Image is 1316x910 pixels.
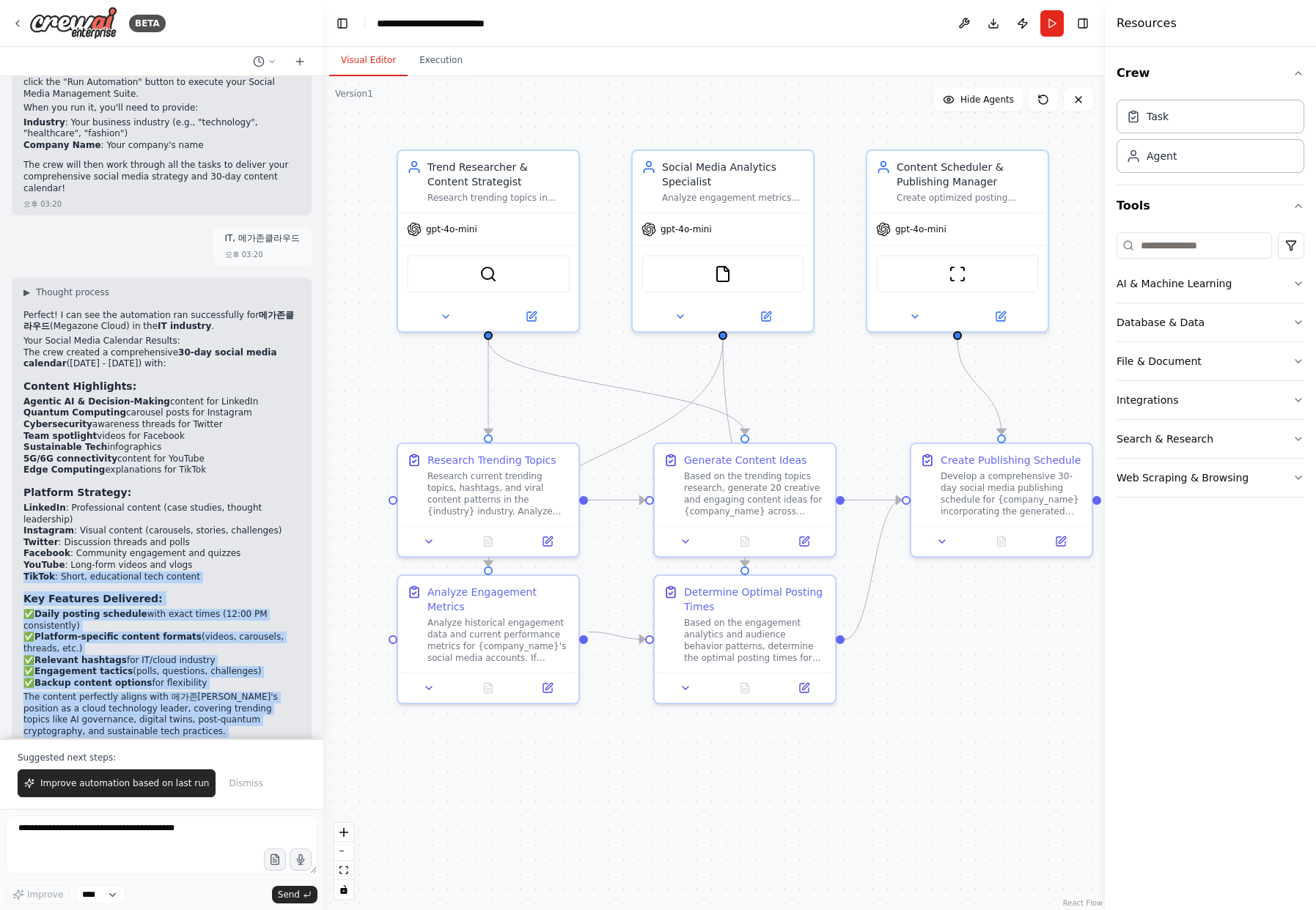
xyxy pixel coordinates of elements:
[23,396,300,408] li: content for LinkedIn
[427,453,556,467] div: Research Trending Topics
[653,574,837,704] div: Determine Optimal Posting TimesBased on the engagement analytics and audience behavior patterns, ...
[895,223,946,235] span: gpt-4o-mini
[1117,420,1304,458] button: Search & Research
[288,53,312,70] button: Start a new chat
[34,632,202,642] strong: Platform-specific content formats
[1035,533,1086,550] button: Open in side panel
[397,574,580,704] div: Analyze Engagement MetricsAnalyze historical engagement data and current performance metrics for ...
[329,45,408,76] button: Visual Editor
[23,379,300,393] h3: Content Highlights:
[221,769,270,797] button: Dismiss
[23,431,300,443] li: videos for Facebook
[662,192,804,204] div: Analyze engagement metrics across all social media platforms for {company_name}, identify optimal...
[714,679,776,697] button: No output available
[1117,303,1304,341] button: Database & Data
[23,419,300,431] li: awareness threads for Twitter
[1117,459,1304,497] button: Web Scraping & Browsing
[272,886,317,903] button: Send
[427,585,570,614] div: Analyze Engagement Metrics
[225,233,301,245] p: IT, 메가존클라우드
[427,160,570,189] div: Trend Researcher & Content Strategist
[897,192,1039,204] div: Create optimized posting schedules for {company_name} across multiple social media platforms, man...
[1117,94,1304,185] div: Crew
[23,537,300,549] li: : Discussion threads and polls
[23,571,55,582] strong: TikTok
[23,407,300,419] li: carousel posts for Instagram
[334,842,353,861] button: zoom out
[490,308,573,325] button: Open in side panel
[225,249,263,260] div: 오후 03:20
[6,885,70,904] button: Improve
[1147,109,1169,124] div: Task
[129,15,166,32] div: BETA
[479,265,497,283] img: SerperDevTool
[23,485,300,500] h3: Platform Strategy:
[949,265,966,283] img: ScrapeWebsiteTool
[1117,342,1304,380] button: File & Document
[23,431,97,441] strong: Team spotlight
[1063,899,1103,907] a: React Flow attribution
[897,160,1039,189] div: Content Scheduler & Publishing Manager
[684,585,826,614] div: Determine Optimal Posting Times
[684,470,826,517] div: Based on the trending topics research, generate 20 creative and engaging content ideas for {compa...
[34,655,127,665] strong: Relevant hashtags
[23,560,300,571] li: : Long-form videos and vlogs
[335,88,373,100] div: Version 1
[290,848,312,870] button: Click to speak your automation idea
[631,149,815,333] div: Social Media Analytics SpecialistAnalyze engagement metrics across all social media platforms for...
[29,7,117,40] img: Logo
[23,396,170,407] strong: Agentic AI & Decision-Making
[1117,265,1304,303] button: AI & Machine Learning
[23,442,107,452] strong: Sustainable Tech
[684,453,806,467] div: Generate Content Ideas
[481,340,752,434] g: Edge from 53fc5bc6-b05d-406d-a07b-434572ed89a6 to b9637415-839e-42f1-9901-9bcb91eda948
[1117,354,1202,369] div: File & Document
[1117,381,1304,419] button: Integrations
[23,692,300,737] p: The content perfectly aligns with 메가존[PERSON_NAME]'s position as a cloud technology leader, cover...
[23,465,300,476] li: explanations for TikTok
[716,340,752,566] g: Edge from 2f515321-3c10-428e-abc8-211f0ccce4c1 to fc890721-78f3-4f06-b8df-80ee562fd2da
[23,537,59,547] strong: Twitter
[1117,53,1304,94] button: Crew
[334,823,353,899] div: React Flow controls
[23,286,109,298] button: ▶Thought process
[661,223,712,235] span: gpt-4o-mini
[588,625,645,647] g: Edge from 7658423e-2bd5-457e-9fde-81c39f1a3ca1 to fc890721-78f3-4f06-b8df-80ee562fd2da
[40,777,209,789] span: Improve automation based on last run
[941,470,1083,517] div: Develop a comprehensive 30-day social media publishing schedule for {company_name} incorporating ...
[457,533,520,550] button: No output available
[334,823,353,842] button: zoom in
[18,752,306,763] p: Suggested next steps:
[23,140,101,150] strong: Company Name
[34,609,147,619] strong: Daily posting schedule
[845,493,902,508] g: Edge from b9637415-839e-42f1-9901-9bcb91eda948 to 07292dac-37ed-4eca-bfc1-a934154c19e2
[278,889,300,900] span: Send
[684,617,826,664] div: Based on the engagement analytics and audience behavior patterns, determine the optimal posting t...
[779,533,829,550] button: Open in side panel
[481,340,730,566] g: Edge from 2f515321-3c10-428e-abc8-211f0ccce4c1 to 7658423e-2bd5-457e-9fde-81c39f1a3ca1
[724,308,807,325] button: Open in side panel
[397,149,580,333] div: Trend Researcher & Content StrategistResearch trending topics in {industry} and generate creative...
[27,889,63,900] span: Improve
[23,571,300,583] li: : Short, educational tech content
[334,880,353,899] button: toggle interactivity
[23,548,300,560] li: : Community engagement and quizzes
[23,117,65,127] strong: Industry
[714,265,732,283] img: FileReadTool
[377,16,529,31] nav: breadcrumb
[1117,315,1205,330] div: Database & Data
[23,503,66,513] strong: LinkedIn
[1117,276,1232,291] div: AI & Machine Learning
[23,140,300,152] li: : Your company's name
[408,45,474,76] button: Execution
[522,679,573,697] button: Open in side panel
[427,192,570,204] div: Research trending topics in {industry} and generate creative, engaging content ideas that align w...
[23,310,294,332] strong: 메가존클라우드
[959,308,1042,325] button: Open in side panel
[36,286,109,298] span: Thought process
[23,160,300,194] p: The crew will then work through all the tasks to deliver your comprehensive social media strategy...
[1117,432,1213,446] div: Search & Research
[229,777,262,789] span: Dismiss
[23,407,126,418] strong: Quantum Computing
[522,533,573,550] button: Open in side panel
